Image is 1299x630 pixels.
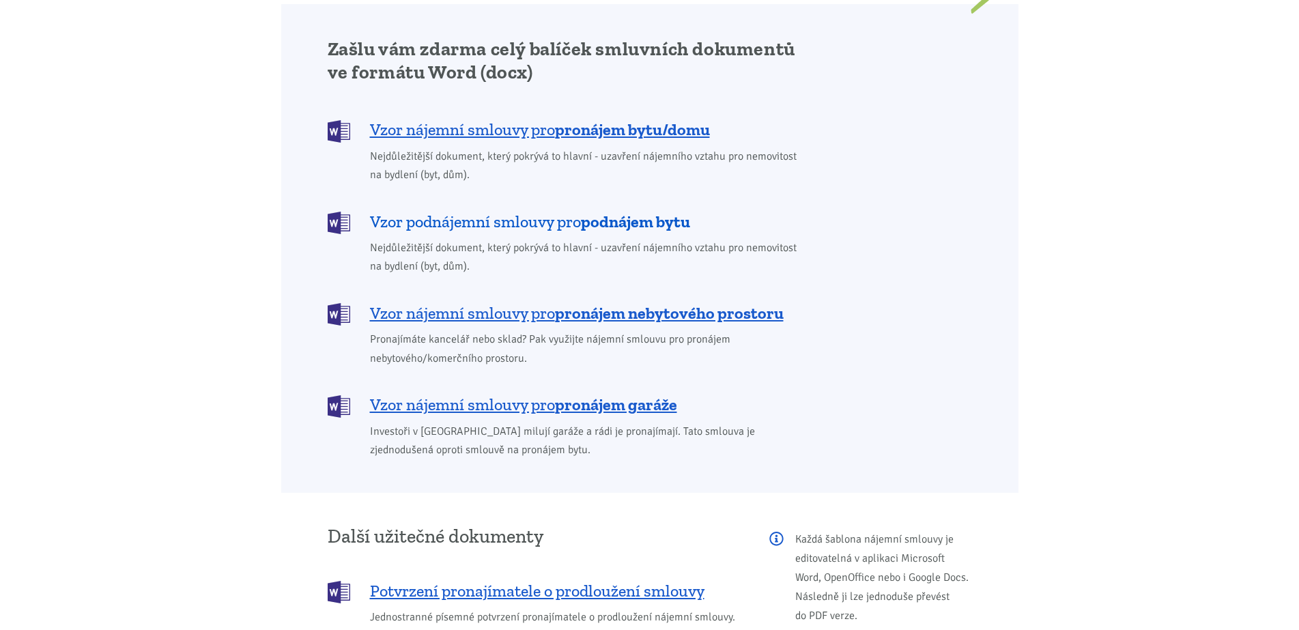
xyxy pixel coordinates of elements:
span: Vzor nájemní smlouvy pro [370,119,710,141]
p: Každá šablona nájemní smlouvy je editovatelná v aplikaci Microsoft Word, OpenOffice nebo i Google... [769,530,972,625]
a: Potvrzení pronajímatele o prodloužení smlouvy [328,579,751,602]
span: Nejdůležitější dokument, který pokrývá to hlavní - uzavření nájemního vztahu pro nemovitost na by... [370,239,806,276]
img: DOCX (Word) [328,395,350,418]
span: Vzor nájemní smlouvy pro [370,302,784,324]
a: Vzor nájemní smlouvy propronájem nebytového prostoru [328,302,806,324]
h3: Další užitečné dokumenty [328,526,751,547]
a: Vzor nájemní smlouvy propronájem bytu/domu [328,119,806,141]
span: Pronajímáte kancelář nebo sklad? Pak využijte nájemní smlouvu pro pronájem nebytového/komerčního ... [370,330,806,367]
b: pronájem nebytového prostoru [555,303,784,323]
img: DOCX (Word) [328,212,350,234]
span: Investoři v [GEOGRAPHIC_DATA] milují garáže a rádi je pronajímají. Tato smlouva je zjednodušená o... [370,423,806,459]
a: Vzor podnájemní smlouvy propodnájem bytu [328,210,806,233]
img: DOCX (Word) [328,581,350,603]
b: pronájem garáže [555,395,677,414]
span: Vzor podnájemní smlouvy pro [370,211,690,233]
span: Nejdůležitější dokument, který pokrývá to hlavní - uzavření nájemního vztahu pro nemovitost na by... [370,147,806,184]
b: pronájem bytu/domu [555,119,710,139]
span: Potvrzení pronajímatele o prodloužení smlouvy [370,580,704,602]
b: podnájem bytu [581,212,690,231]
h2: Zašlu vám zdarma celý balíček smluvních dokumentů ve formátu Word (docx) [328,38,806,84]
span: Vzor nájemní smlouvy pro [370,394,677,416]
img: DOCX (Word) [328,120,350,143]
a: Vzor nájemní smlouvy propronájem garáže [328,394,806,416]
img: DOCX (Word) [328,303,350,326]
